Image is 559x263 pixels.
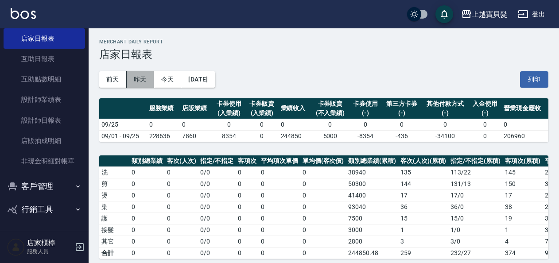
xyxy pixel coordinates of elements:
[346,178,398,190] td: 50300
[165,166,198,178] td: 0
[259,166,300,178] td: 0
[99,98,548,142] table: a dense table
[472,9,507,20] div: 上越寶貝髮
[11,8,36,19] img: Logo
[4,151,85,171] a: 非現金明細對帳單
[300,213,346,224] td: 0
[503,201,543,213] td: 38
[520,71,548,88] button: 列印
[501,130,548,142] td: 206960
[129,190,165,201] td: 0
[165,178,198,190] td: 0
[448,178,503,190] td: 131 / 13
[471,108,499,118] div: (-)
[147,98,180,119] th: 服務業績
[422,119,469,130] td: 0
[4,89,85,110] a: 設計師業績表
[398,247,449,259] td: 259
[245,130,278,142] td: 0
[311,130,349,142] td: 5000
[165,247,198,259] td: 0
[248,99,276,108] div: 卡券販賣
[300,190,346,201] td: 0
[398,166,449,178] td: 135
[346,155,398,167] th: 類別總業績(累積)
[99,224,129,236] td: 接髮
[259,155,300,167] th: 平均項次單價
[165,201,198,213] td: 0
[198,224,236,236] td: 0 / 0
[154,71,182,88] button: 今天
[503,213,543,224] td: 19
[4,175,85,198] button: 客戶管理
[346,213,398,224] td: 7500
[198,155,236,167] th: 指定/不指定
[4,28,85,49] a: 店家日報表
[503,224,543,236] td: 1
[501,98,548,119] th: 營業現金應收
[503,247,543,259] td: 374
[279,98,311,119] th: 業績收入
[448,166,503,178] td: 113 / 22
[99,130,147,142] td: 09/01 - 09/25
[300,178,346,190] td: 0
[435,5,453,23] button: save
[311,119,349,130] td: 0
[424,108,466,118] div: (-)
[165,190,198,201] td: 0
[314,108,347,118] div: (不入業績)
[501,119,548,130] td: 0
[4,131,85,151] a: 店販抽成明細
[503,166,543,178] td: 145
[259,178,300,190] td: 0
[198,166,236,178] td: 0 / 0
[4,198,85,221] button: 行銷工具
[398,224,449,236] td: 1
[99,48,548,61] h3: 店家日報表
[198,201,236,213] td: 0 / 0
[129,166,165,178] td: 0
[7,238,25,256] img: Person
[236,166,259,178] td: 0
[398,201,449,213] td: 36
[349,119,382,130] td: 0
[469,130,501,142] td: 0
[346,236,398,247] td: 2800
[4,110,85,131] a: 設計師日報表
[99,213,129,224] td: 護
[99,236,129,247] td: 其它
[259,236,300,247] td: 0
[236,236,259,247] td: 0
[471,99,499,108] div: 入金使用
[198,178,236,190] td: 0 / 0
[215,108,243,118] div: (入業績)
[99,178,129,190] td: 剪
[147,119,180,130] td: 0
[448,155,503,167] th: 指定/不指定(累積)
[147,130,180,142] td: 228636
[422,130,469,142] td: -34100
[384,108,419,118] div: (-)
[165,155,198,167] th: 客次(人次)
[236,213,259,224] td: 0
[236,155,259,167] th: 客項次
[351,99,380,108] div: 卡券使用
[165,224,198,236] td: 0
[259,213,300,224] td: 0
[129,201,165,213] td: 0
[180,119,213,130] td: 0
[248,108,276,118] div: (入業績)
[314,99,347,108] div: 卡券販賣
[346,190,398,201] td: 41400
[129,213,165,224] td: 0
[382,130,422,142] td: -436
[180,98,213,119] th: 店販業績
[300,247,346,259] td: 0
[129,155,165,167] th: 類別總業績
[215,99,243,108] div: 卡券使用
[245,119,278,130] td: 0
[99,190,129,201] td: 燙
[129,224,165,236] td: 0
[351,108,380,118] div: (-)
[300,166,346,178] td: 0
